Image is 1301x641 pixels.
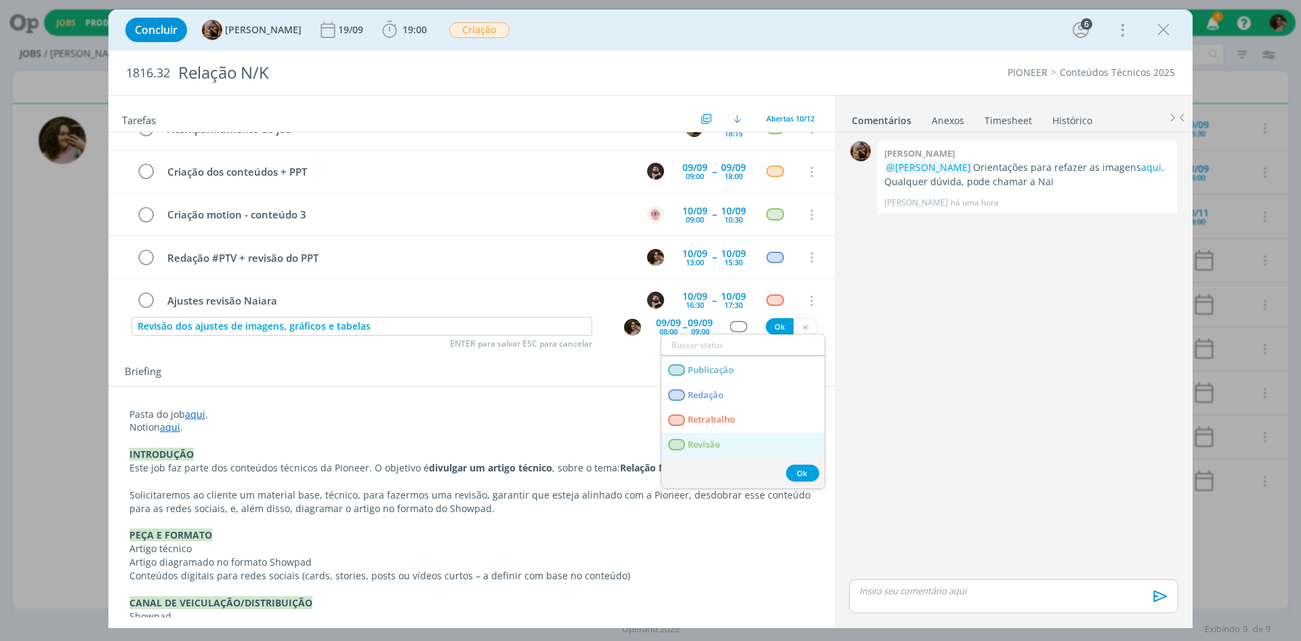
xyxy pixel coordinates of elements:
[951,197,999,209] span: há uma hora
[620,461,679,474] strong: Relação N/K.
[645,161,665,182] button: D
[884,161,1170,189] p: Orientações para refazer as imagens . Qualquer dúvida, pode chamar a Nai
[225,25,302,35] span: [PERSON_NAME]
[682,249,707,258] div: 10/09
[647,292,664,309] img: D
[161,206,634,223] div: Criação motion - conteúdo 3
[686,216,704,223] div: 09:00
[624,319,641,336] img: N
[552,461,620,474] span: , sobre o tema:
[129,569,814,583] p: Conteúdos digitais para redes sociais (cards, stories, posts ou vídeos curtos – a definir com bas...
[884,147,955,159] b: [PERSON_NAME]
[724,172,743,180] div: 18:00
[686,258,704,266] div: 13:00
[623,318,642,336] button: N
[1008,66,1048,79] a: PIONEER
[686,301,704,309] div: 16:30
[682,320,686,333] span: --
[450,338,592,349] span: ENTER para salvar ESC para cancelar
[135,24,178,35] span: Concluir
[161,292,634,309] div: Ajustes revisão Naiara
[129,610,814,623] p: Showpad
[402,23,427,36] span: 19:00
[661,336,825,355] input: Buscar status
[129,408,814,421] p: Pasta do job .
[129,596,312,609] strong: CANAL DE VEICULAÇÃO/DISTRIBUIÇÃO
[185,408,205,421] a: aqui
[786,465,819,482] button: Ok
[724,130,743,137] div: 18:15
[108,9,1193,628] div: dialog
[202,20,222,40] img: A
[129,421,814,434] p: Notion .
[682,163,707,172] div: 09/09
[712,296,716,305] span: --
[429,461,485,474] strong: divulgar um
[851,108,912,128] a: Comentários
[686,172,704,180] div: 09:00
[712,167,716,176] span: --
[691,328,709,335] div: 09:00
[724,258,743,266] div: 15:30
[379,19,430,41] button: 19:00
[682,206,707,216] div: 10/09
[161,250,634,267] div: Redação #PTV + revisão do PPT
[129,528,212,541] strong: PEÇA E FORMATO
[173,56,732,90] div: Relação N/K
[886,161,971,174] span: @[PERSON_NAME]
[766,318,793,335] button: Ok
[647,206,664,223] img: A
[733,115,741,123] img: arrow-down.svg
[161,163,634,180] div: Criação dos conteúdos + PPT
[449,22,510,38] span: Criação
[659,328,678,335] div: 08:00
[645,204,665,225] button: A
[688,390,724,401] span: Redação
[645,247,665,267] button: N
[721,163,746,172] div: 09/09
[647,249,664,266] img: N
[1052,108,1093,128] a: Histórico
[766,113,814,123] span: Abertas 10/12
[932,114,964,128] div: Anexos
[1070,19,1092,41] button: 6
[884,197,948,209] p: [PERSON_NAME]
[721,292,746,301] div: 10/09
[129,488,814,516] p: Solicitaremos ao cliente um material base, técnico, para fazermos uma revisão, garantir que estej...
[1060,66,1175,79] a: Conteúdos Técnicos 2025
[122,111,156,127] span: Tarefas
[688,414,735,425] span: Retrabalho
[850,141,871,161] img: A
[656,318,681,328] div: 09/09
[1081,18,1092,30] div: 6
[724,301,743,309] div: 17:30
[488,461,552,474] strong: artigo técnico
[688,440,720,450] span: Revisão
[724,216,743,223] div: 10:30
[645,290,665,311] button: D
[712,210,716,219] span: --
[682,292,707,301] div: 10/09
[688,318,713,328] div: 09/09
[129,542,814,556] p: Artigo técnico
[125,18,187,42] button: Concluir
[688,365,734,376] span: Publicação
[129,448,194,461] strong: INTRODUÇÃO
[126,66,170,81] span: 1816.32
[160,421,180,433] a: aqui
[125,364,161,381] span: Briefing
[647,163,664,180] img: D
[712,252,716,262] span: --
[449,22,510,39] button: Criação
[984,108,1033,128] a: Timesheet
[1141,161,1161,174] a: aqui
[129,461,429,474] span: Este job faz parte dos conteúdos técnicos da Pioneer. O objetivo é
[129,556,814,569] p: Artigo diagramado no formato Showpad
[202,20,302,40] button: A[PERSON_NAME]
[338,25,366,35] div: 19/09
[721,206,746,216] div: 10/09
[721,249,746,258] div: 10/09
